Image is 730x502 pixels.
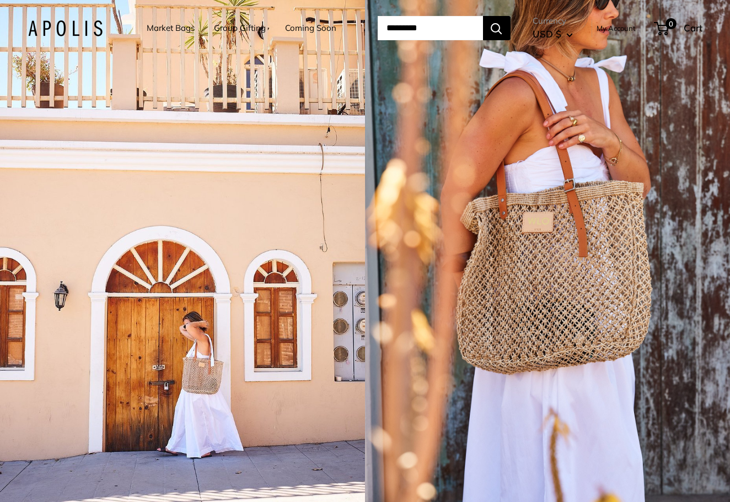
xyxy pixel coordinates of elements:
a: 0 Cart [655,19,702,37]
a: Market Bags [147,20,195,36]
button: Search [483,16,511,40]
a: Coming Soon [285,20,336,36]
button: USD $ [533,25,573,43]
a: Group Gifting [214,20,266,36]
span: 0 [665,18,676,29]
span: USD $ [533,28,561,40]
a: My Account [597,21,636,35]
input: Search... [378,16,483,40]
span: Currency [533,13,573,29]
span: Cart [684,22,702,34]
img: Apolis [28,20,103,36]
